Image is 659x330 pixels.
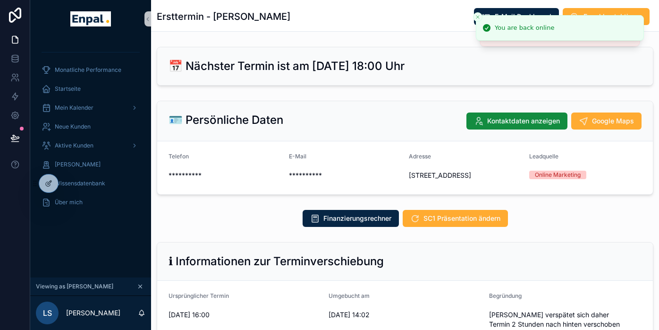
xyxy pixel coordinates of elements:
[70,11,110,26] img: App logo
[55,104,93,112] span: Mein Kalender
[571,113,642,130] button: Google Maps
[423,214,500,223] span: SC1 Präsentation ändern
[466,113,567,130] button: Kontaktdaten anzeigen
[36,194,145,211] a: Über mich
[489,310,642,329] span: [PERSON_NAME] verspätet sich daher Termin 2 Stunden nach hinten verschoben
[30,38,151,223] div: scrollable content
[36,283,113,290] span: Viewing as [PERSON_NAME]
[529,153,558,160] span: Leadquelle
[36,80,145,97] a: Startseite
[563,8,650,25] button: Enpal kontaktieren
[323,214,391,223] span: Finanzierungsrechner
[55,123,91,130] span: Neue Kunden
[55,85,81,93] span: Startseite
[55,199,83,206] span: Über mich
[169,59,405,74] h2: 📅 Nächster Termin ist am [DATE] 18:00 Uhr
[55,161,101,168] span: [PERSON_NAME]
[169,310,321,320] span: [DATE] 16:00
[329,292,370,299] span: Umgebucht am
[55,142,93,149] span: Aktive Kunden
[403,210,508,227] button: SC1 Präsentation ändern
[169,113,283,128] h2: 🪪 Persönliche Daten
[36,137,145,154] a: Aktive Kunden
[55,66,121,74] span: Monatliche Performance
[487,116,560,126] span: Kontaktdaten anzeigen
[535,171,581,179] div: Online Marketing
[592,116,634,126] span: Google Maps
[36,156,145,173] a: [PERSON_NAME]
[36,118,145,135] a: Neue Kunden
[473,12,482,22] button: Close toast
[66,308,120,318] p: [PERSON_NAME]
[169,292,229,299] span: Ursprünglicher Termin
[169,254,384,269] h2: ℹ Informationen zur Terminverschiebung
[409,171,522,180] span: [STREET_ADDRESS]
[303,210,399,227] button: Finanzierungsrechner
[157,10,290,23] h1: Ersttermin - [PERSON_NAME]
[43,307,52,319] span: LS
[36,175,145,192] a: Wissensdatenbank
[36,99,145,116] a: Mein Kalender
[409,153,431,160] span: Adresse
[489,292,522,299] span: Begründung
[169,153,189,160] span: Telefon
[36,61,145,78] a: Monatliche Performance
[289,153,306,160] span: E-Mail
[495,23,554,33] div: You are back online
[329,310,481,320] span: [DATE] 14:02
[55,180,105,187] span: Wissensdatenbank
[474,8,559,25] button: E-Mail Dashboard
